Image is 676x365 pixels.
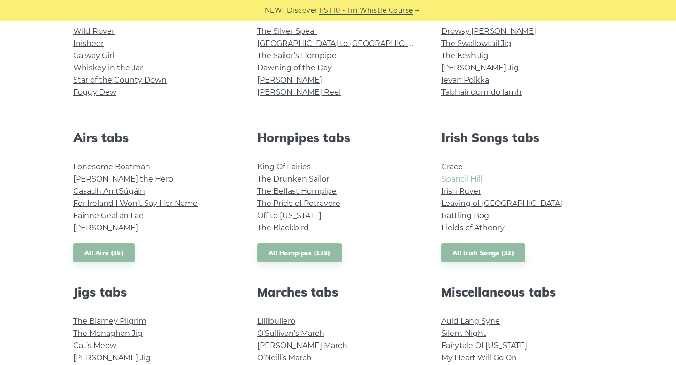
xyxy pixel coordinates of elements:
[257,353,312,362] a: O’Neill’s March
[73,317,146,326] a: The Blarney Pilgrim
[287,5,318,16] span: Discover
[319,5,413,16] a: PST10 - Tin Whistle Course
[441,199,562,208] a: Leaving of [GEOGRAPHIC_DATA]
[441,317,500,326] a: Auld Lang Syne
[73,353,151,362] a: [PERSON_NAME] Jig
[73,341,116,350] a: Cat’s Meow
[73,39,104,48] a: Inisheer
[257,51,337,60] a: The Sailor’s Hornpipe
[73,285,235,299] h2: Jigs tabs
[257,27,317,36] a: The Silver Spear
[441,130,603,145] h2: Irish Songs tabs
[257,63,332,72] a: Dawning of the Day
[73,88,116,97] a: Foggy Dew
[441,27,536,36] a: Drowsy [PERSON_NAME]
[441,223,505,232] a: Fields of Athenry
[73,27,115,36] a: Wild Rover
[441,187,481,196] a: Irish Rover
[441,63,519,72] a: [PERSON_NAME] Jig
[257,317,295,326] a: Lillibullero
[257,88,341,97] a: [PERSON_NAME] Reel
[257,187,337,196] a: The Belfast Hornpipe
[257,243,342,263] a: All Hornpipes (139)
[441,88,522,97] a: Tabhair dom do lámh
[73,162,150,171] a: Lonesome Boatman
[257,162,311,171] a: King Of Fairies
[257,130,419,145] h2: Hornpipes tabs
[441,341,527,350] a: Fairytale Of [US_STATE]
[441,51,489,60] a: The Kesh Jig
[257,341,347,350] a: [PERSON_NAME] March
[257,211,322,220] a: Off to [US_STATE]
[265,5,284,16] span: NEW:
[441,353,517,362] a: My Heart Will Go On
[441,243,525,263] a: All Irish Songs (32)
[73,175,173,183] a: [PERSON_NAME] the Hero
[73,76,167,84] a: Star of the County Down
[441,175,482,183] a: Spancil Hill
[257,39,430,48] a: [GEOGRAPHIC_DATA] to [GEOGRAPHIC_DATA]
[257,223,309,232] a: The Blackbird
[73,130,235,145] h2: Airs tabs
[73,243,135,263] a: All Airs (36)
[441,211,489,220] a: Rattling Bog
[257,199,340,208] a: The Pride of Petravore
[73,211,144,220] a: Fáinne Geal an Lae
[441,329,486,338] a: Silent Night
[73,329,143,338] a: The Monaghan Jig
[73,223,138,232] a: [PERSON_NAME]
[257,76,322,84] a: [PERSON_NAME]
[257,175,329,183] a: The Drunken Sailor
[73,51,114,60] a: Galway Girl
[441,39,512,48] a: The Swallowtail Jig
[441,162,463,171] a: Grace
[73,187,145,196] a: Casadh An tSúgáin
[257,285,419,299] h2: Marches tabs
[73,199,198,208] a: For Ireland I Won’t Say Her Name
[257,329,324,338] a: O’Sullivan’s March
[441,285,603,299] h2: Miscellaneous tabs
[441,76,489,84] a: Ievan Polkka
[73,63,143,72] a: Whiskey in the Jar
